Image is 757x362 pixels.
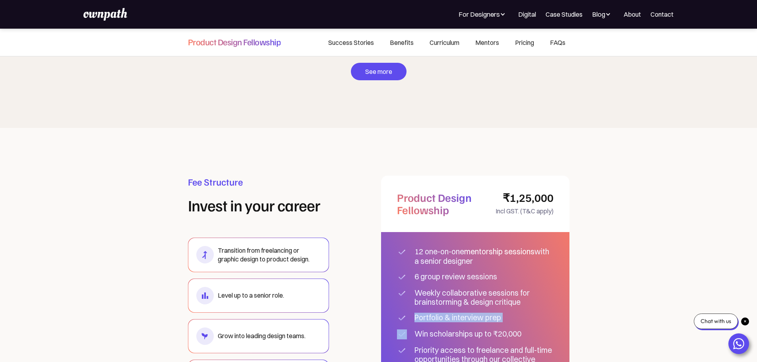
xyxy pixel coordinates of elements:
strong: mentorship [464,247,503,256]
a: Case Studies [546,10,583,19]
h1: Invest in your career [188,196,329,214]
div: Grow into leading design teams. [218,331,306,340]
a: See more [351,63,407,80]
h3: ₹1,25,000 [478,192,554,204]
div: 12 one-on-one with a senior designer [414,247,554,265]
a: Contact [651,10,674,19]
a: About [623,10,641,19]
a: Digital [518,10,536,19]
div: Level up to a senior role. [218,291,284,300]
h3: Fee Structure [188,176,329,188]
div: Transition from freelancing or graphic design to product design. [218,246,321,264]
a: FAQs [542,29,569,56]
strong: sessions [504,247,534,256]
div: For Designers [459,10,509,19]
h3: Product Design Fellowship [397,192,472,216]
div: Incl GST. (T&C apply) [478,205,554,217]
div: Blog [592,10,605,19]
div: Blog [592,10,614,19]
a: Benefits [382,29,422,56]
a: Success Stories [320,29,382,56]
div: Win scholarships up to ₹20,000 [414,329,534,339]
div: Portfolio & interview prep [414,313,534,322]
h4: Product Design Fellowship [188,36,281,47]
div: Chat with us [694,314,738,329]
a: Pricing [507,29,542,56]
div: For Designers [459,10,500,19]
a: Product Design Fellowship [188,29,281,54]
div: Weekly collaborative sessions for brainstorming & design critique [414,288,554,307]
a: Curriculum [422,29,467,56]
div: 6 group review sessions [414,272,534,281]
a: Mentors [467,29,507,56]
